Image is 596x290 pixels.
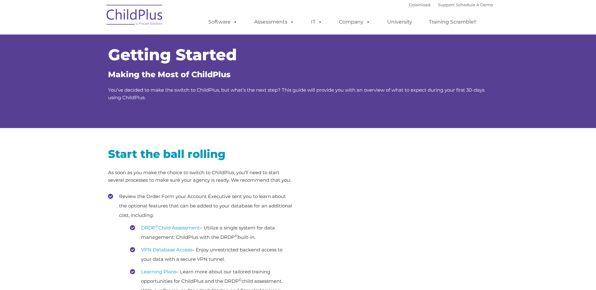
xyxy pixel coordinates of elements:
[409,2,430,7] a: Download
[305,16,329,28] a: IT
[235,234,238,238] sup: ©
[333,16,377,28] a: Company
[108,45,237,64] span: Getting Started
[130,245,293,264] li: – Enjoy unrestricted backend access to your data with a secure VPN tunnel.
[141,225,200,231] a: DRDP©Child Assessment
[423,16,483,28] a: Training Scramble!!
[141,269,176,275] a: Learning Plans
[381,16,418,28] a: University
[456,2,493,7] a: Schedule A Demo
[239,277,242,282] sup: ©
[156,224,158,228] sup: ©
[108,147,293,161] h2: Start the ball rolling
[248,16,301,28] a: Assessments
[108,87,484,100] span: You’ve decided to make the switch to ChildPlus, but what’s the next step? This guide will provide...
[103,0,166,32] img: ChildPlus by Procare Solutions
[108,70,231,79] span: Making the Most of ChildPlus
[409,2,493,7] font: |
[141,247,192,253] a: VPN Database Access
[108,169,293,184] p: As soon as you make the choice to switch to ChildPlus, you’ll need to start several processes to ...
[130,223,293,242] li: – Utilize a single system for data management: ChildPlus with the DRDP built-in.
[438,2,455,7] a: Support
[202,16,244,28] a: Software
